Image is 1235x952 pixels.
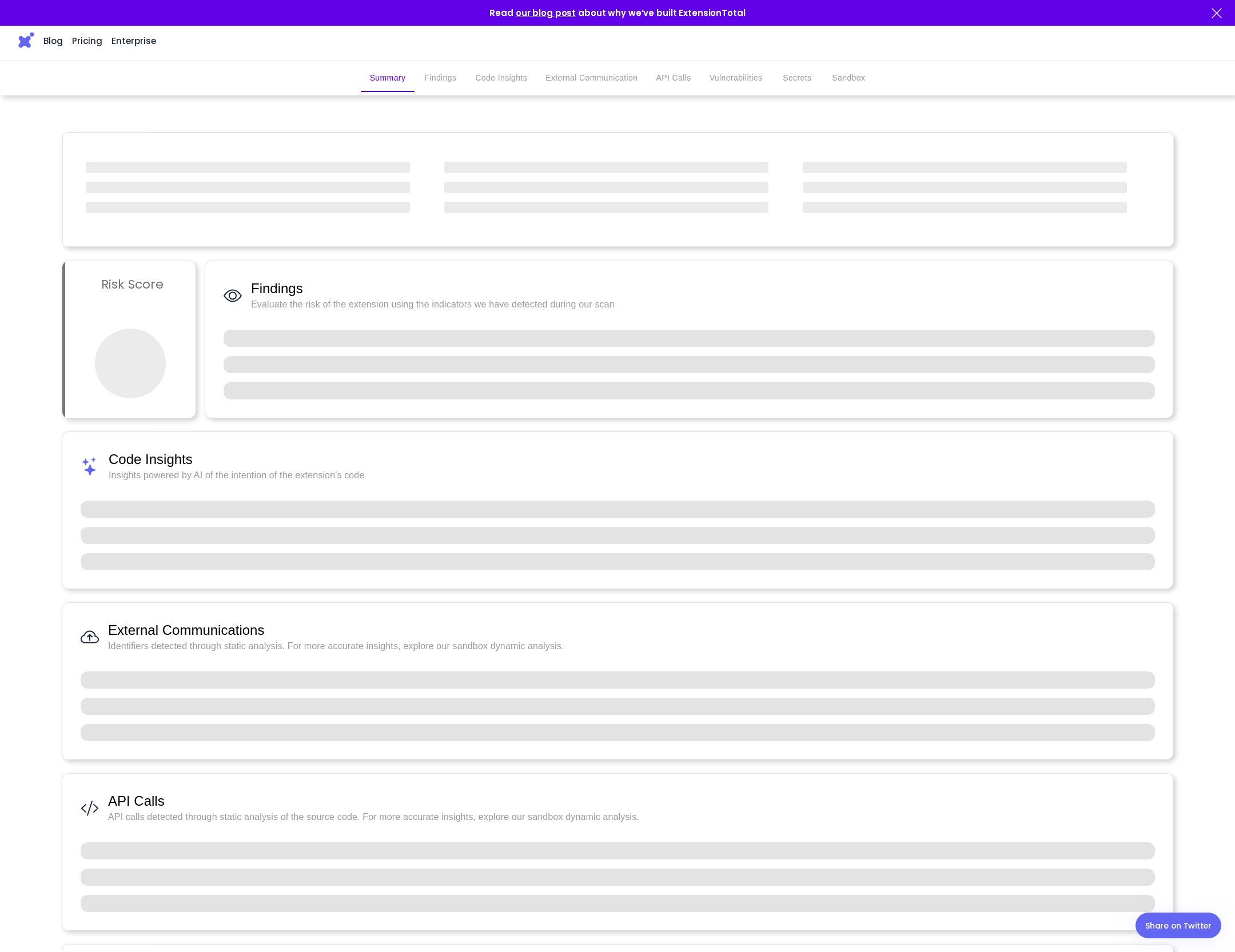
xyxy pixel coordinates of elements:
[1145,919,1212,933] div: Share on Twitter
[803,162,1127,173] span: ‌
[536,65,647,92] button: External Communication
[1136,913,1221,938] a: Share on Twitter
[86,202,410,213] span: ‌
[444,182,768,193] span: ‌
[361,65,415,92] button: Summary
[109,450,1155,469] span: Code Insights
[108,792,1155,810] span: API Calls
[81,628,99,647] img: External Communications
[361,65,875,92] div: secondary tabs example
[108,621,1155,639] span: External Communications
[108,810,1155,824] span: API calls detected through static analysis of the source code. For more accurate insights, explor...
[444,202,768,213] span: ‌
[803,202,1127,213] span: ‌
[251,298,1155,311] span: Evaluate the risk of the extension using the indicators we have detected during our scan
[516,7,576,19] a: our blog post
[444,162,768,173] span: ‌
[823,65,874,92] button: Sandbox
[700,65,772,92] button: Vulnerabilities
[101,273,164,297] h3: Risk Score
[224,286,242,305] img: Findings
[803,182,1127,193] span: ‌
[81,799,99,817] img: Api Calls
[86,162,410,173] span: ‌
[108,639,1155,653] span: Identifiers detected through static analysis. For more accurate insights, explore our sandbox dyn...
[86,182,410,193] span: ‌
[95,329,166,398] span: ‌
[415,65,466,92] button: Findings
[251,279,1155,298] span: Findings
[771,65,823,92] button: Secrets
[466,65,536,92] button: Code Insights
[109,469,1155,482] span: Insights powered by AI of the intention of the extension's code
[647,65,700,92] button: API Calls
